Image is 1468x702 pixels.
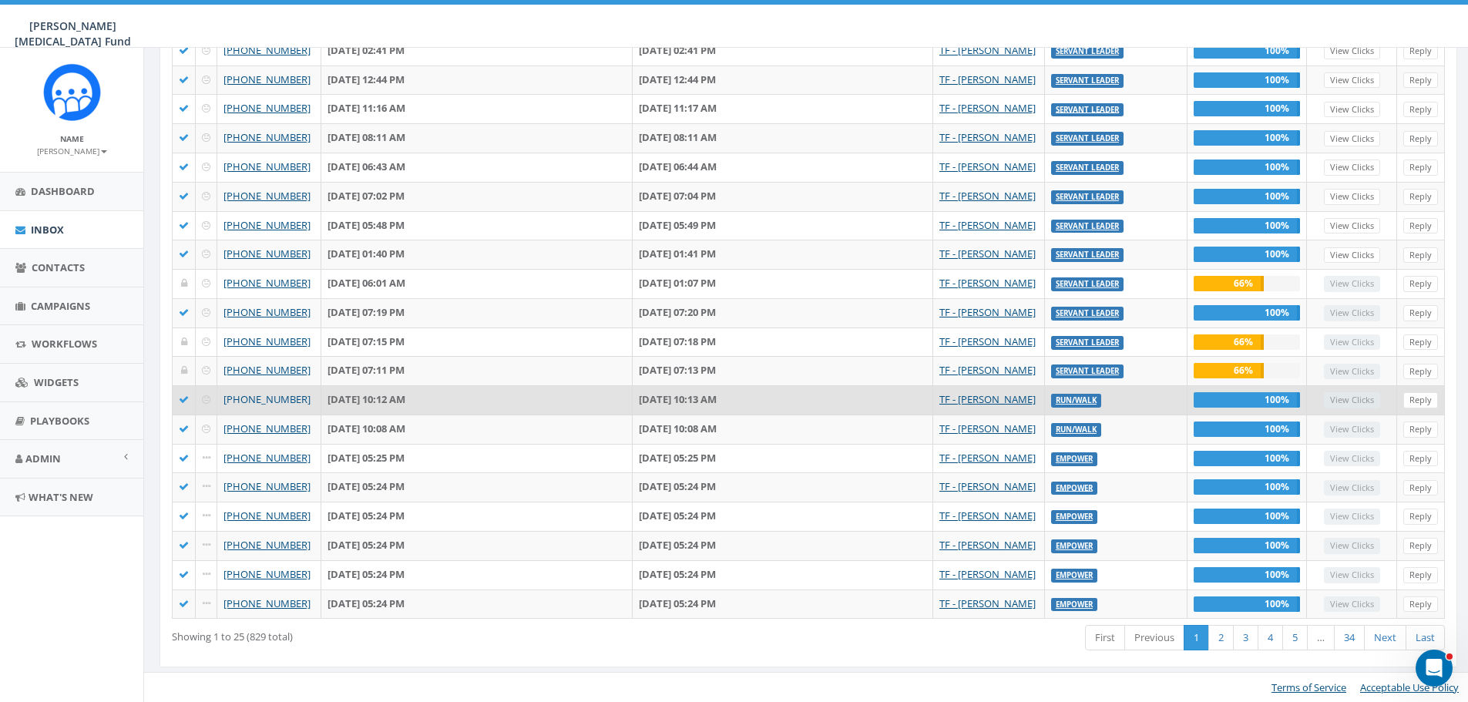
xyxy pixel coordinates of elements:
div: 100% [1194,305,1300,321]
a: TF - [PERSON_NAME] [939,567,1036,581]
a: TF - [PERSON_NAME] [939,276,1036,290]
a: [PHONE_NUMBER] [223,43,311,57]
a: Reply [1403,334,1438,351]
a: TF - [PERSON_NAME] [939,43,1036,57]
small: Name [60,133,84,144]
a: Servant Leader [1056,279,1119,289]
a: … [1307,625,1335,650]
span: Contacts [32,260,85,274]
a: TF - [PERSON_NAME] [939,422,1036,435]
td: [DATE] 05:24 PM [633,531,933,560]
div: 100% [1194,160,1300,175]
a: [PHONE_NUMBER] [223,451,311,465]
a: 4 [1258,625,1283,650]
a: TF - [PERSON_NAME] [939,596,1036,610]
a: Next [1364,625,1406,650]
td: [DATE] 05:25 PM [321,444,633,473]
a: [PHONE_NUMBER] [223,479,311,493]
a: Reply [1403,218,1438,234]
td: [DATE] 10:08 AM [633,415,933,444]
a: TF - [PERSON_NAME] [939,189,1036,203]
a: Servant Leader [1056,338,1119,348]
a: Reply [1403,567,1438,583]
a: [PHONE_NUMBER] [223,160,311,173]
div: Showing 1 to 25 (829 total) [172,623,689,644]
td: [DATE] 05:24 PM [321,531,633,560]
a: Servant Leader [1056,163,1119,173]
a: RUN/WALK [1056,395,1097,405]
a: Reply [1403,480,1438,496]
a: Reply [1403,596,1438,613]
a: [PHONE_NUMBER] [223,422,311,435]
span: Playbooks [30,414,89,428]
a: 5 [1282,625,1308,650]
td: [DATE] 05:24 PM [633,589,933,619]
a: [PHONE_NUMBER] [223,596,311,610]
td: [DATE] 05:24 PM [633,502,933,531]
div: 100% [1194,72,1300,88]
a: Servant Leader [1056,46,1119,56]
a: View Clicks [1324,160,1380,176]
a: TF - [PERSON_NAME] [939,160,1036,173]
a: Reply [1403,72,1438,89]
a: Reply [1403,451,1438,467]
td: [DATE] 05:24 PM [321,589,633,619]
a: View Clicks [1324,131,1380,147]
a: Servant Leader [1056,366,1119,376]
a: TF - [PERSON_NAME] [939,392,1036,406]
a: 3 [1233,625,1258,650]
div: 100% [1194,479,1300,495]
a: [PHONE_NUMBER] [223,305,311,319]
a: View Clicks [1324,72,1380,89]
a: [PHONE_NUMBER] [223,189,311,203]
a: Terms of Service [1271,680,1346,694]
a: Servant Leader [1056,76,1119,86]
td: [DATE] 11:17 AM [633,94,933,123]
span: Dashboard [31,184,95,198]
a: [PHONE_NUMBER] [223,363,311,377]
div: 100% [1194,451,1300,466]
a: Reply [1403,247,1438,264]
div: 100% [1194,247,1300,262]
td: [DATE] 02:41 PM [321,36,633,65]
span: Inbox [31,223,64,237]
span: Workflows [32,337,97,351]
a: Reply [1403,276,1438,292]
span: Campaigns [31,299,90,313]
a: 2 [1208,625,1234,650]
td: [DATE] 08:11 AM [633,123,933,153]
td: [DATE] 07:11 PM [321,356,633,385]
td: [DATE] 05:24 PM [321,472,633,502]
a: [PHONE_NUMBER] [223,538,311,552]
img: Rally_Corp_Logo_1.png [43,63,101,121]
a: 34 [1334,625,1365,650]
a: TF - [PERSON_NAME] [939,130,1036,144]
td: [DATE] 05:25 PM [633,444,933,473]
a: Reply [1403,538,1438,554]
div: 100% [1194,538,1300,553]
div: 66% [1194,363,1264,378]
a: EMPOWER [1056,482,1093,492]
a: Previous [1124,625,1184,650]
a: EMPOWER [1056,600,1093,610]
a: [PHONE_NUMBER] [223,130,311,144]
a: Reply [1403,131,1438,147]
div: 100% [1194,392,1300,408]
a: [PHONE_NUMBER] [223,392,311,406]
a: TF - [PERSON_NAME] [939,451,1036,465]
a: View Clicks [1324,43,1380,59]
a: EMPOWER [1056,541,1093,551]
a: [PERSON_NAME] [37,143,107,157]
td: [DATE] 07:18 PM [633,327,933,357]
td: [DATE] 01:40 PM [321,240,633,269]
a: Reply [1403,43,1438,59]
td: [DATE] 06:01 AM [321,269,633,298]
a: Reply [1403,509,1438,525]
td: [DATE] 05:24 PM [633,560,933,589]
td: [DATE] 07:13 PM [633,356,933,385]
td: [DATE] 05:48 PM [321,211,633,240]
a: First [1085,625,1125,650]
a: EMPOWER [1056,570,1093,580]
td: [DATE] 10:12 AM [321,385,633,415]
a: Reply [1403,102,1438,118]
